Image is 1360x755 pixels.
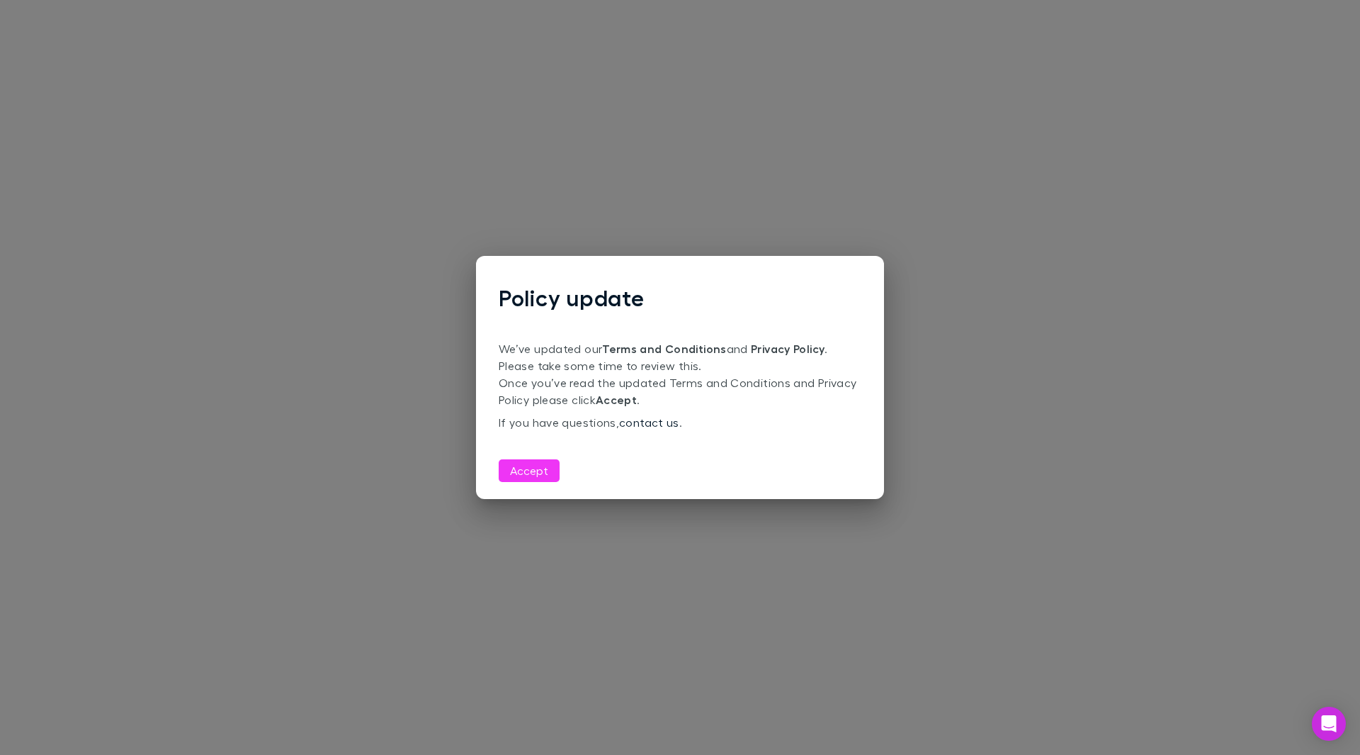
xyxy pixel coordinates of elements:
[499,284,861,311] h1: Policy update
[1312,707,1346,741] div: Open Intercom Messenger
[499,340,861,374] p: We’ve updated our and . Please take some time to review this.
[751,342,824,356] a: Privacy Policy
[596,393,637,407] strong: Accept
[619,415,679,429] a: contact us
[602,342,726,356] a: Terms and Conditions
[499,459,560,482] button: Accept
[499,414,861,431] p: If you have questions, .
[499,374,861,408] p: Once you’ve read the updated Terms and Conditions and Privacy Policy please click .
